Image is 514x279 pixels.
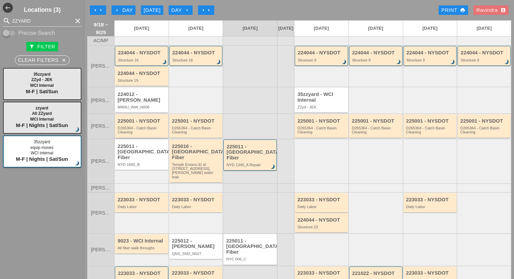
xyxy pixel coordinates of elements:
i: brightness_3 [74,160,81,167]
i: brightness_3 [269,163,277,171]
div: 225001 - NYSDOT [297,118,346,124]
div: D265364 - Catch Basin Cleaning [352,126,401,134]
div: 224044 - NYSDOT [461,50,509,56]
div: 223033 - NYSDOT [118,271,166,276]
div: 225001 - NYSDOT [172,118,221,124]
div: Clear Filters [18,56,67,64]
i: print [460,7,465,13]
div: 225011 - [GEOGRAPHIC_DATA] Fiber [226,238,275,255]
div: D265364 - Catch Basin Cleaning [172,126,221,134]
div: Enable Precise search to match search terms exactly. [3,29,82,37]
div: Day [114,6,133,14]
span: M-F | Sat/Sun [26,88,58,94]
div: 221022 - NYSDOT [352,271,400,276]
div: 223033 - NYSDOT [406,197,455,203]
span: WCI Internal [30,83,54,88]
i: arrow_left [93,7,98,13]
i: close [61,57,67,63]
div: 225001 - NYSDOT [460,118,509,124]
div: 224012 - [PERSON_NAME] [118,92,167,103]
div: NYD 1340_A Repair [226,163,275,167]
span: M-F | Nights | Sat/Sun [16,156,68,162]
div: [DATE] [144,6,161,14]
div: D265364 - Catch Basin Cleaning [297,126,346,134]
div: Structure 22 [297,225,346,229]
div: 223033 - NYSDOT [297,270,346,276]
i: brightness_3 [341,58,348,66]
button: Move Back 1 Week [90,5,106,15]
div: Daily Labor [172,205,221,209]
div: 225016 - [GEOGRAPHIC_DATA] Fiber [172,144,221,160]
div: 223033 - NYSDOT [297,197,346,203]
i: brightness_3 [395,58,402,66]
div: Daily Labor [406,205,455,209]
i: brightness_3 [503,58,511,66]
span: [PERSON_NAME] [91,185,111,191]
a: [DATE] [169,21,223,36]
span: [PERSON_NAME] [91,124,111,129]
a: [DATE] [457,21,511,36]
div: Structure 19 [118,78,167,82]
a: [DATE] [115,21,169,36]
div: 225001 - NYSDOT [406,118,455,124]
div: Structure 9 [407,58,455,62]
div: Daily Labor [118,205,167,209]
button: Day [112,5,136,15]
div: 224044 - NYSDOT [407,50,455,56]
button: Move Ahead 1 Week [198,5,214,15]
span: [PERSON_NAME] [91,159,111,164]
span: [PERSON_NAME] [91,210,111,215]
div: All fiber walk throughs [118,246,167,250]
div: Print [441,6,465,14]
i: brightness_3 [161,58,168,66]
i: clear [74,17,82,25]
div: NYD 1660_B [118,162,167,167]
span: ZZyd - JEK [31,77,53,82]
div: 224044 - NYSDOT [352,50,400,56]
div: Filter [29,43,55,51]
span: 35zzyard [34,139,50,144]
span: equip moves [30,145,53,150]
div: ZZyd - JEK [297,105,346,109]
i: brightness_3 [449,58,457,66]
div: Daily Labor [297,205,346,209]
span: WCI Internal [31,151,53,155]
i: arrow_left [98,7,103,13]
div: 224044 - NYSDOT [172,50,221,56]
div: Day [171,6,190,14]
i: west [3,3,13,13]
div: 225011 - [GEOGRAPHIC_DATA] Fiber [118,144,167,160]
div: Structure 9 [352,58,400,62]
input: Search [12,16,72,26]
label: Precise Search [18,30,55,36]
a: [DATE] [349,21,403,36]
a: [DATE] [403,21,457,36]
span: 35zzyard [33,72,51,77]
div: D265364 - Catch Basin Cleaning [406,126,455,134]
i: arrow_left [114,7,120,13]
button: Filter [26,42,58,51]
span: [PERSON_NAME] [91,247,111,252]
button: Clear Filters [15,55,70,65]
div: 223033 - NYSDOT [172,270,221,276]
div: QNS_SND_N027 [172,252,221,256]
span: [PERSON_NAME] [91,64,111,69]
i: filter_alt [29,44,34,49]
div: 225001 - NYSDOT [118,118,167,124]
div: 223033 - NYSDOT [406,270,455,276]
i: arrow_right [185,7,190,13]
a: Print [439,5,468,15]
div: Ravindra [476,6,506,14]
div: 223033 - NYSDOT [118,197,167,203]
i: brightness_3 [74,126,81,133]
div: D265364 - Catch Basin Cleaning [118,126,167,134]
div: Structure 9 [298,58,346,62]
a: [DATE] [277,21,294,36]
div: Temple Emanu-El at 1 E 65th Str, NYC, POE water leak [172,162,221,179]
div: 225011 - [GEOGRAPHIC_DATA] Fiber [226,144,275,161]
i: arrow_right [206,7,212,13]
span: zzyard [35,106,48,110]
div: 9023 - WCI Internal [118,238,167,244]
i: brightness_3 [215,58,223,66]
div: Structure 9 [461,58,509,62]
